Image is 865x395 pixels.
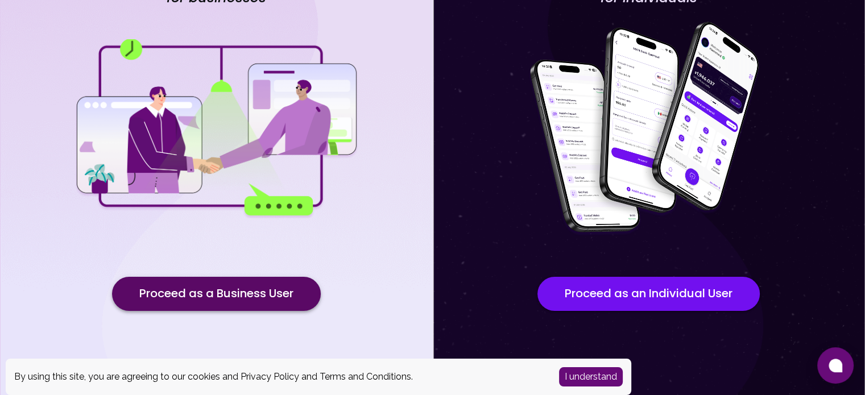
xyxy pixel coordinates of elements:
[817,347,854,384] button: Open chat window
[112,277,321,311] button: Proceed as a Business User
[320,371,411,382] a: Terms and Conditions
[74,39,358,218] img: for businesses
[537,277,760,311] button: Proceed as an Individual User
[559,367,623,386] button: Accept cookies
[14,370,542,384] div: By using this site, you are agreeing to our cookies and and .
[241,371,299,382] a: Privacy Policy
[507,15,791,243] img: for individuals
